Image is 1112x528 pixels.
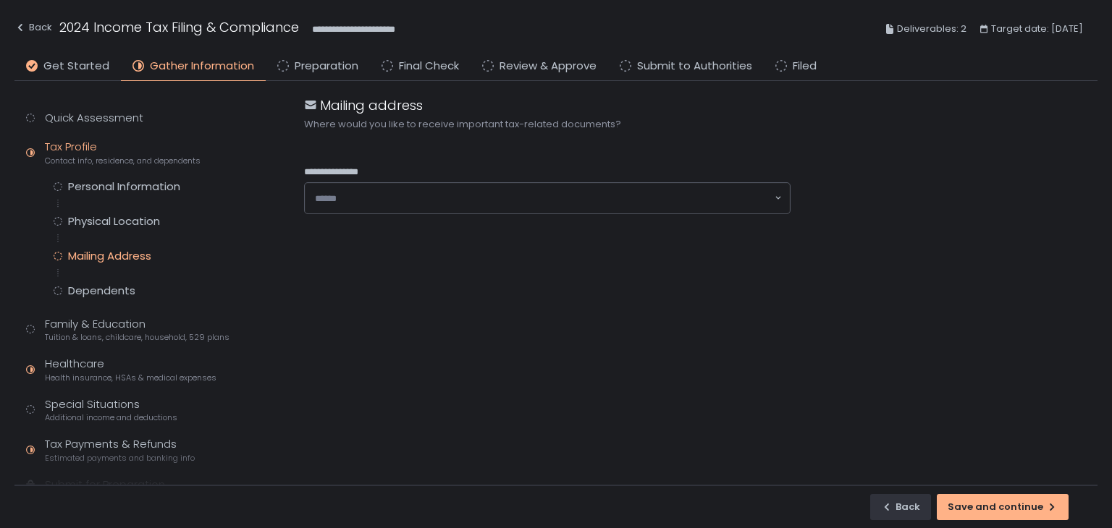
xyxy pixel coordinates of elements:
button: Back [14,17,52,41]
button: Back [870,494,931,520]
span: Health insurance, HSAs & medical expenses [45,372,216,383]
span: Gather Information [150,58,254,74]
span: Estimated payments and banking info [45,453,195,464]
h1: Mailing address [320,95,423,115]
span: Contact info, residence, and dependents [45,156,201,166]
div: Submit for Preparation [45,477,165,493]
span: Deliverables: 2 [897,20,966,38]
span: Submit to Authorities [637,58,752,74]
span: Additional income and deductions [45,412,177,423]
div: Family & Education [45,316,229,344]
span: Target date: [DATE] [991,20,1083,38]
div: Dependents [68,284,135,298]
button: Save and continue [937,494,1069,520]
div: Where would you like to receive important tax-related documents? [304,118,791,131]
div: Tax Payments & Refunds [45,436,195,464]
input: Search for option [315,192,773,206]
div: Special Situations [45,396,177,424]
div: Back [881,501,920,514]
div: Save and continue [948,501,1058,514]
div: Quick Assessment [45,110,143,127]
span: Preparation [295,58,358,74]
span: Get Started [43,58,109,74]
span: Final Check [399,58,459,74]
div: Mailing Address [68,249,151,263]
div: Healthcare [45,356,216,383]
div: Search for option [305,183,790,215]
div: Personal Information [68,179,180,194]
div: Back [14,19,52,36]
div: Tax Profile [45,139,201,166]
span: Review & Approve [500,58,597,74]
h1: 2024 Income Tax Filing & Compliance [59,17,299,37]
span: Filed [793,58,817,74]
span: Tuition & loans, childcare, household, 529 plans [45,332,229,343]
div: Physical Location [68,214,160,229]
